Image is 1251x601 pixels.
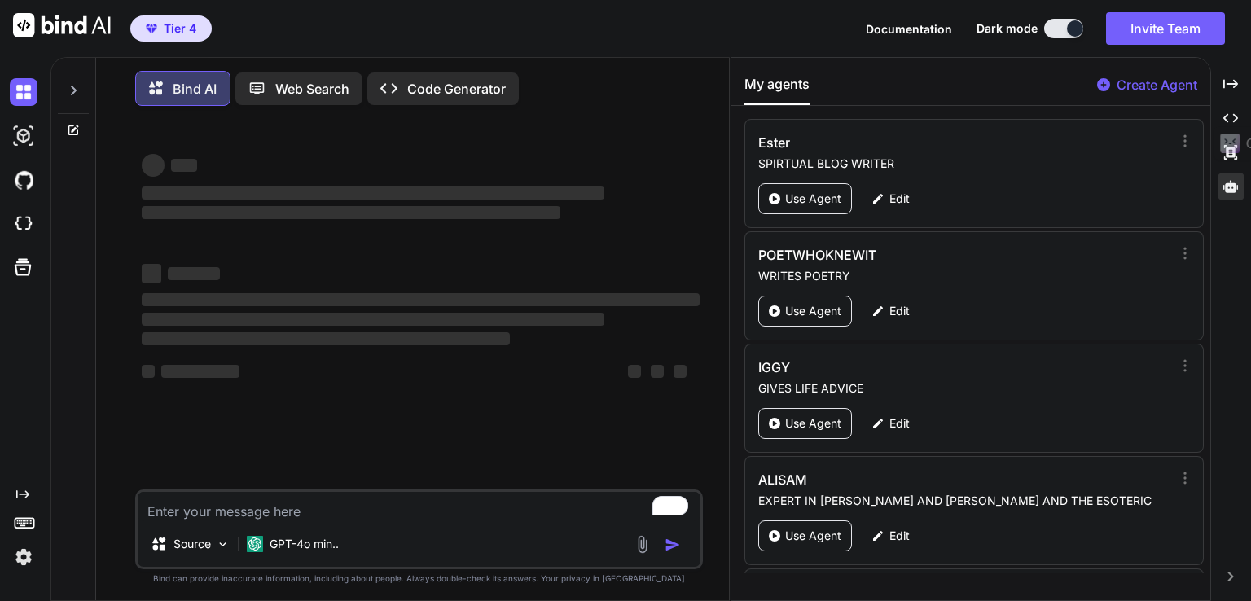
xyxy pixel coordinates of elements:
[142,293,700,306] span: ‌
[785,191,841,207] p: Use Agent
[785,303,841,319] p: Use Agent
[785,528,841,544] p: Use Agent
[758,133,1047,152] h3: Ester
[758,268,1171,284] p: WRITES POETRY
[758,470,1047,489] h3: ALISAM
[142,206,560,219] span: ‌
[1106,12,1225,45] button: Invite Team
[758,245,1047,265] h3: POETWHOKNEWIT
[10,210,37,238] img: cloudideIcon
[866,20,952,37] button: Documentation
[142,365,155,378] span: ‌
[171,159,197,172] span: ‌
[138,492,700,521] textarea: To enrich screen reader interactions, please activate Accessibility in Grammarly extension settings
[142,154,165,177] span: ‌
[665,537,681,553] img: icon
[135,572,703,585] p: Bind can provide inaccurate information, including about people. Always double-check its answers....
[130,15,212,42] button: premiumTier 4
[744,74,810,105] button: My agents
[977,20,1038,37] span: Dark mode
[173,536,211,552] p: Source
[142,186,605,200] span: ‌
[142,332,510,345] span: ‌
[142,313,605,326] span: ‌
[270,536,339,552] p: GPT-4o min..
[407,79,506,99] p: Code Generator
[758,156,1171,172] p: SPIRTUAL BLOG WRITER
[785,415,841,432] p: Use Agent
[10,166,37,194] img: githubDark
[161,365,239,378] span: ‌
[889,191,910,207] p: Edit
[633,535,652,554] img: attachment
[164,20,196,37] span: Tier 4
[628,365,641,378] span: ‌
[168,267,220,280] span: ‌
[10,543,37,571] img: settings
[10,122,37,150] img: darkAi-studio
[674,365,687,378] span: ‌
[889,415,910,432] p: Edit
[758,358,1047,377] h3: IGGY
[866,22,952,36] span: Documentation
[13,13,111,37] img: Bind AI
[10,78,37,106] img: darkChat
[758,380,1171,397] p: GIVES LIFE ADVICE
[889,303,910,319] p: Edit
[146,24,157,33] img: premium
[651,365,664,378] span: ‌
[216,537,230,551] img: Pick Models
[889,528,910,544] p: Edit
[142,264,161,283] span: ‌
[275,79,349,99] p: Web Search
[173,79,217,99] p: Bind AI
[247,536,263,552] img: GPT-4o mini
[758,493,1171,509] p: EXPERT IN [PERSON_NAME] AND [PERSON_NAME] AND THE ESOTERIC
[1117,75,1197,94] p: Create Agent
